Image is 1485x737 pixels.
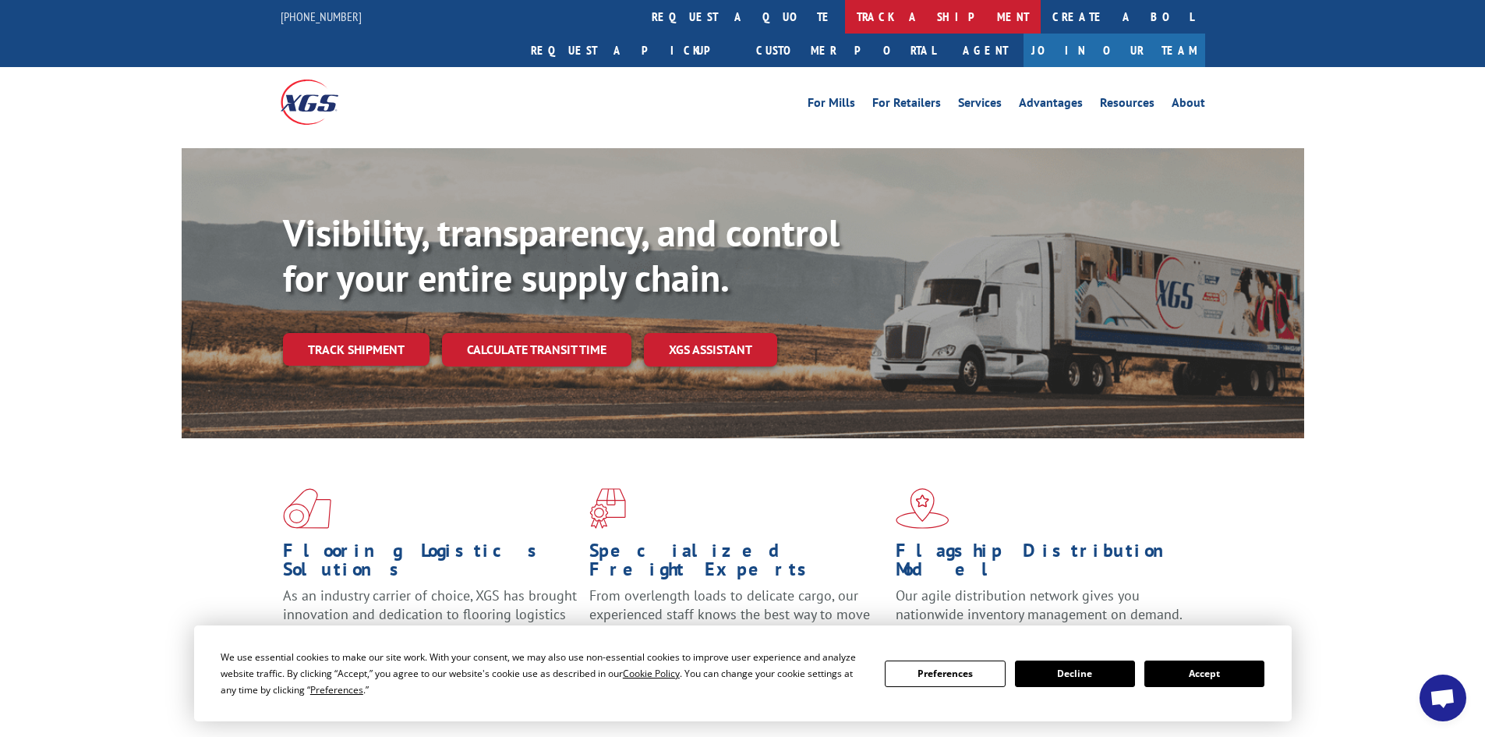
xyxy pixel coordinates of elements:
[283,488,331,529] img: xgs-icon-total-supply-chain-intelligence-red
[194,625,1292,721] div: Cookie Consent Prompt
[1019,97,1083,114] a: Advantages
[958,97,1002,114] a: Services
[896,541,1190,586] h1: Flagship Distribution Model
[283,586,577,642] span: As an industry carrier of choice, XGS has brought innovation and dedication to flooring logistics...
[1172,97,1205,114] a: About
[442,333,631,367] a: Calculate transit time
[1024,34,1205,67] a: Join Our Team
[283,208,840,302] b: Visibility, transparency, and control for your entire supply chain.
[872,97,941,114] a: For Retailers
[519,34,744,67] a: Request a pickup
[623,667,680,680] span: Cookie Policy
[1420,675,1466,721] div: Open chat
[947,34,1024,67] a: Agent
[589,488,626,529] img: xgs-icon-focused-on-flooring-red
[283,541,578,586] h1: Flooring Logistics Solutions
[589,541,884,586] h1: Specialized Freight Experts
[744,34,947,67] a: Customer Portal
[1144,661,1264,687] button: Accept
[283,333,430,366] a: Track shipment
[589,586,884,656] p: From overlength loads to delicate cargo, our experienced staff knows the best way to move your fr...
[885,661,1005,687] button: Preferences
[896,586,1183,623] span: Our agile distribution network gives you nationwide inventory management on demand.
[310,683,363,696] span: Preferences
[644,333,777,367] a: XGS ASSISTANT
[281,9,362,24] a: [PHONE_NUMBER]
[1015,661,1135,687] button: Decline
[221,649,866,698] div: We use essential cookies to make our site work. With your consent, we may also use non-essential ...
[1100,97,1154,114] a: Resources
[896,488,949,529] img: xgs-icon-flagship-distribution-model-red
[808,97,855,114] a: For Mills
